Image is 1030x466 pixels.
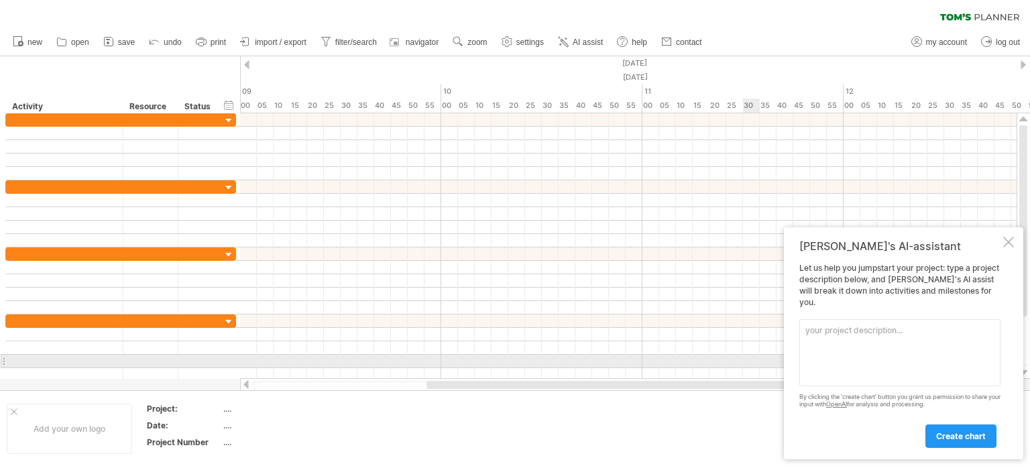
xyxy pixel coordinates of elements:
[211,38,226,47] span: print
[147,420,221,431] div: Date:
[877,99,894,113] div: 10
[826,400,847,408] a: OpenAI
[994,99,1011,113] div: 45
[324,99,341,113] div: 25
[317,34,381,51] a: filter/search
[164,38,182,47] span: undo
[408,99,424,113] div: 50
[335,38,377,47] span: filter/search
[925,424,996,448] a: create chart
[374,99,391,113] div: 40
[27,38,42,47] span: new
[559,99,575,113] div: 35
[118,38,135,47] span: save
[555,34,607,51] a: AI assist
[449,34,491,51] a: zoom
[860,99,877,113] div: 05
[760,99,777,113] div: 35
[927,99,944,113] div: 25
[676,38,702,47] span: contact
[908,34,971,51] a: my account
[257,99,274,113] div: 05
[944,99,961,113] div: 30
[996,38,1020,47] span: log out
[307,99,324,113] div: 20
[978,34,1024,51] a: log out
[388,34,443,51] a: navigator
[936,431,986,441] span: create chart
[53,34,93,51] a: open
[626,99,642,113] div: 55
[223,403,336,414] div: ....
[961,99,978,113] div: 35
[192,34,230,51] a: print
[341,99,357,113] div: 30
[516,38,544,47] span: settings
[475,99,492,113] div: 10
[458,99,475,113] div: 05
[793,99,810,113] div: 45
[498,34,548,51] a: settings
[709,99,726,113] div: 20
[147,436,221,448] div: Project Number
[810,99,827,113] div: 50
[609,99,626,113] div: 50
[525,99,542,113] div: 25
[255,38,306,47] span: import / export
[659,99,676,113] div: 05
[614,34,651,51] a: help
[129,100,170,113] div: Resource
[147,403,221,414] div: Project:
[223,420,336,431] div: ....
[424,99,441,113] div: 55
[508,99,525,113] div: 20
[240,84,441,99] div: 09
[642,84,844,99] div: 11
[441,99,458,113] div: 00
[406,38,439,47] span: navigator
[799,239,1000,253] div: [PERSON_NAME]'s AI-assistant
[9,34,46,51] a: new
[844,99,860,113] div: 00
[799,394,1000,408] div: By clicking the 'create chart' button you grant us permission to share your input with for analys...
[542,99,559,113] div: 30
[441,84,642,99] div: 10
[827,99,844,113] div: 55
[1011,99,1028,113] div: 50
[575,99,592,113] div: 40
[290,99,307,113] div: 15
[693,99,709,113] div: 15
[911,99,927,113] div: 20
[12,100,115,113] div: Activity
[492,99,508,113] div: 15
[100,34,139,51] a: save
[146,34,186,51] a: undo
[223,436,336,448] div: ....
[676,99,693,113] div: 10
[642,99,659,113] div: 00
[357,99,374,113] div: 35
[391,99,408,113] div: 45
[237,34,310,51] a: import / export
[799,263,1000,447] div: Let us help you jumpstart your project: type a project description below, and [PERSON_NAME]'s AI ...
[71,38,89,47] span: open
[7,404,132,454] div: Add your own logo
[240,99,257,113] div: 00
[743,99,760,113] div: 30
[658,34,706,51] a: contact
[573,38,603,47] span: AI assist
[592,99,609,113] div: 45
[926,38,967,47] span: my account
[467,38,487,47] span: zoom
[777,99,793,113] div: 40
[274,99,290,113] div: 10
[726,99,743,113] div: 25
[894,99,911,113] div: 15
[978,99,994,113] div: 40
[184,100,214,113] div: Status
[632,38,647,47] span: help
